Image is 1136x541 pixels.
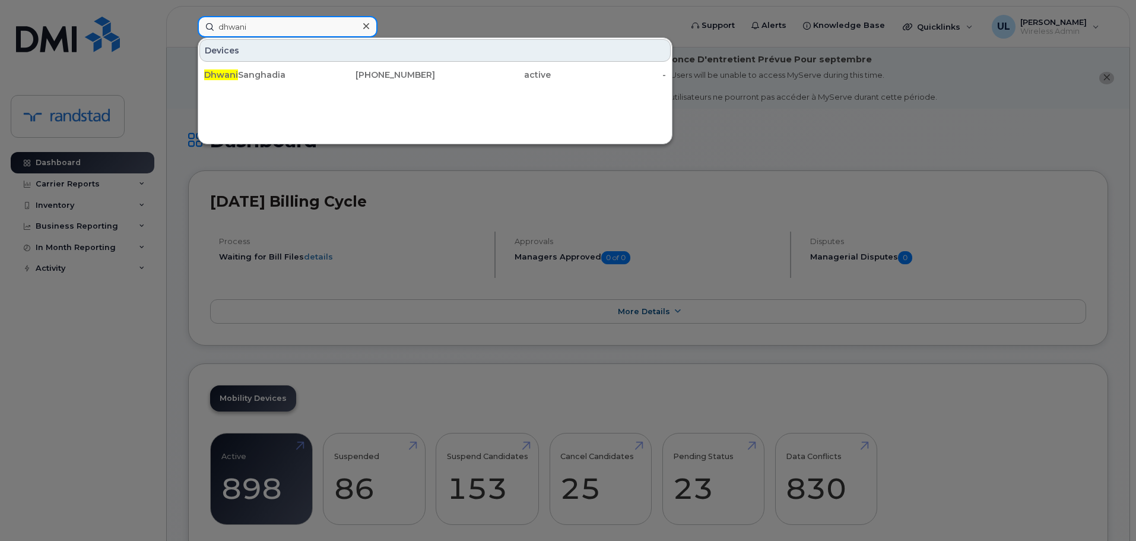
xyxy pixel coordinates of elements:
[199,39,671,62] div: Devices
[204,69,320,81] div: Sanghadia
[320,69,436,81] div: [PHONE_NUMBER]
[435,69,551,81] div: active
[199,64,671,86] a: DhwaniSanghadia[PHONE_NUMBER]active-
[551,69,667,81] div: -
[204,69,238,80] span: Dhwani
